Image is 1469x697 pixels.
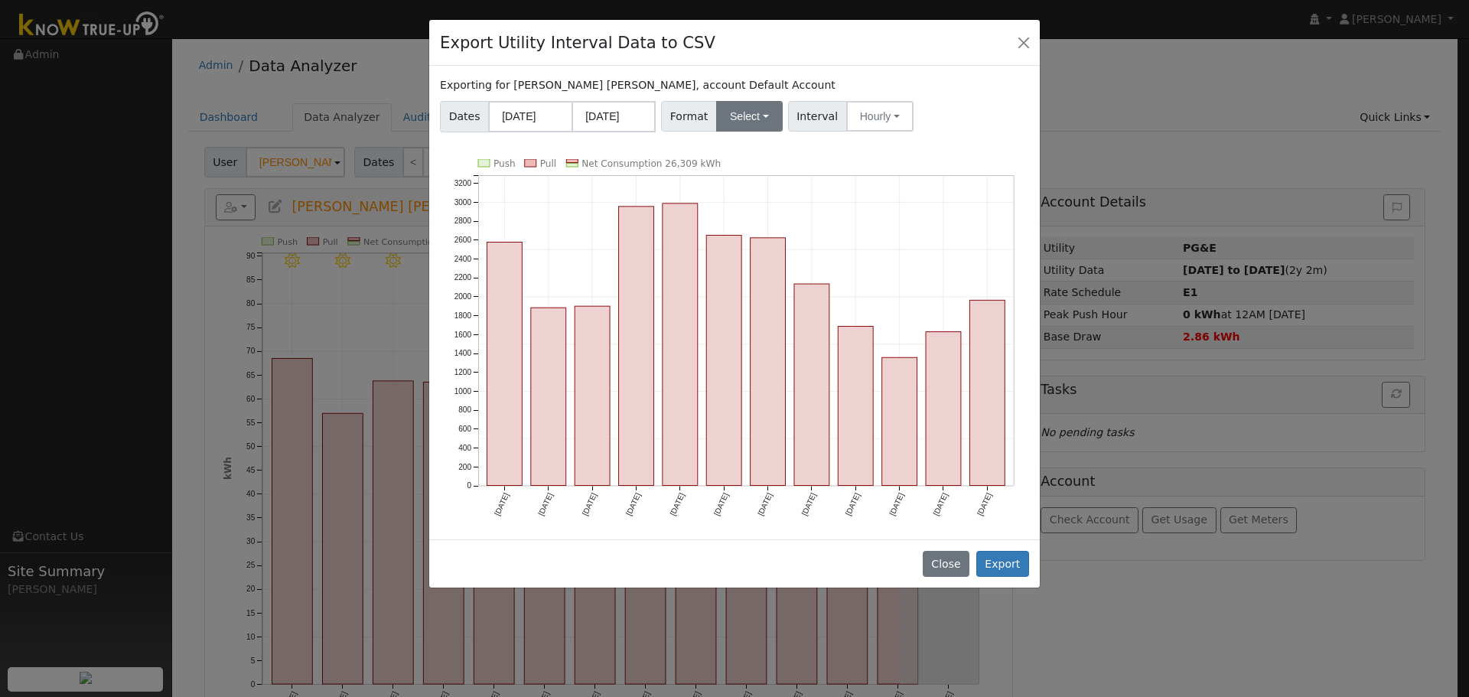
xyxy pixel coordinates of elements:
[458,444,471,452] text: 400
[751,238,786,486] rect: onclick=""
[926,331,961,485] rect: onclick=""
[619,207,654,486] rect: onclick=""
[846,101,914,132] button: Hourly
[716,101,783,132] button: Select
[493,491,510,516] text: [DATE]
[706,235,741,485] rect: onclick=""
[467,481,472,490] text: 0
[454,349,472,357] text: 1400
[454,386,472,395] text: 1000
[976,491,993,516] text: [DATE]
[1013,31,1034,53] button: Close
[575,306,610,485] rect: onclick=""
[888,491,905,516] text: [DATE]
[970,300,1005,485] rect: onclick=""
[487,242,523,485] rect: onclick=""
[788,101,847,132] span: Interval
[663,204,698,486] rect: onclick=""
[882,357,917,485] rect: onclick=""
[756,491,774,516] text: [DATE]
[923,551,969,577] button: Close
[454,273,472,282] text: 2200
[454,179,472,187] text: 3200
[454,311,472,320] text: 1800
[669,491,686,516] text: [DATE]
[932,491,949,516] text: [DATE]
[624,491,642,516] text: [DATE]
[581,158,721,169] text: Net Consumption 26,309 kWh
[458,462,471,471] text: 200
[661,101,717,132] span: Format
[454,330,472,338] text: 1600
[794,284,829,486] rect: onclick=""
[440,31,715,55] h4: Export Utility Interval Data to CSV
[440,77,835,93] label: Exporting for [PERSON_NAME] [PERSON_NAME], account Default Account
[581,491,598,516] text: [DATE]
[458,425,471,433] text: 600
[838,326,873,485] rect: onclick=""
[454,236,472,244] text: 2600
[540,158,556,169] text: Pull
[531,308,566,485] rect: onclick=""
[493,158,516,169] text: Push
[454,254,472,262] text: 2400
[440,101,489,132] span: Dates
[712,491,730,516] text: [DATE]
[458,405,471,414] text: 800
[454,292,472,301] text: 2000
[454,217,472,225] text: 2800
[454,368,472,376] text: 1200
[976,551,1029,577] button: Export
[454,197,472,206] text: 3000
[537,491,555,516] text: [DATE]
[800,491,818,516] text: [DATE]
[844,491,862,516] text: [DATE]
